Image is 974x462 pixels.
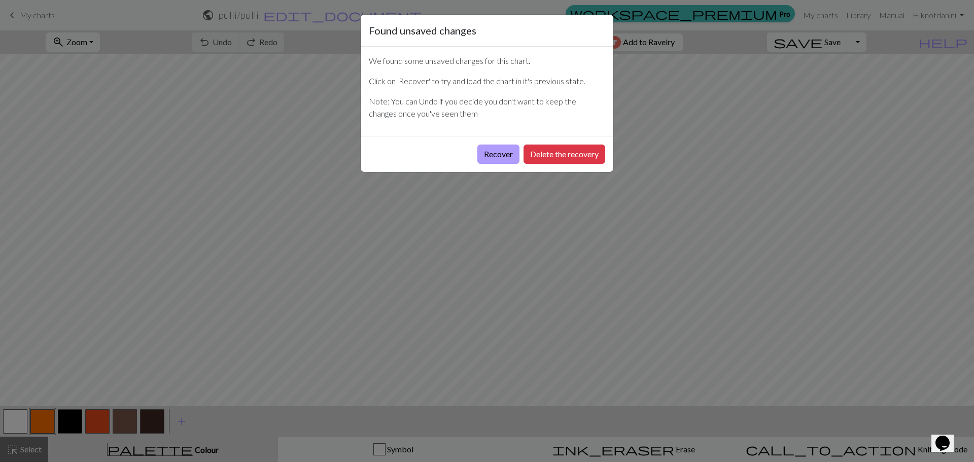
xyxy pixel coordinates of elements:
h5: Found unsaved changes [369,23,476,38]
iframe: chat widget [931,421,964,452]
button: Delete the recovery [524,145,605,164]
p: We found some unsaved changes for this chart. [369,55,605,67]
p: Click on 'Recover' to try and load the chart in it's previous state. [369,75,605,87]
p: Note: You can Undo if you decide you don't want to keep the changes once you've seen them [369,95,605,120]
button: Recover [477,145,519,164]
